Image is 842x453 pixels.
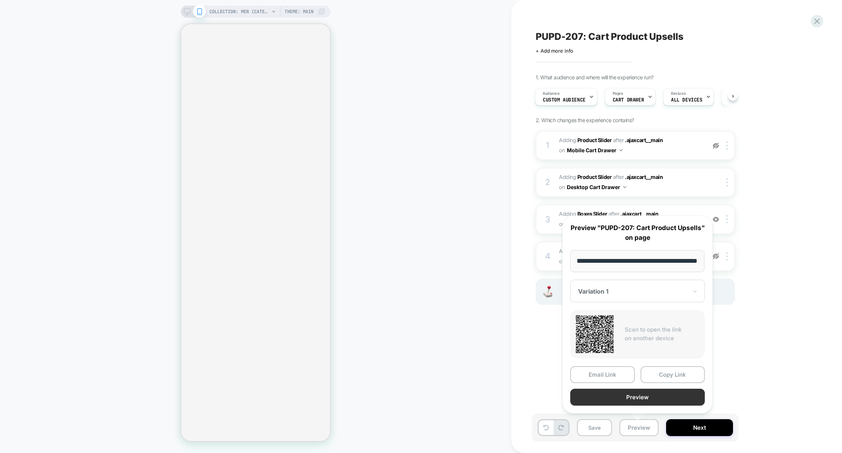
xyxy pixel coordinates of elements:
[726,252,728,261] img: close
[540,286,555,297] img: Joystick
[613,97,644,103] span: CART DRAWER
[613,174,624,180] span: AFTER
[726,141,728,150] img: close
[544,175,551,190] div: 2
[536,31,683,42] span: PUPD-207: Cart Product Upsells
[567,182,626,192] button: Desktop Cart Drawer
[536,117,634,123] span: 2. Which changes the experience contains?
[559,137,612,143] span: Adding
[623,186,626,188] img: down arrow
[567,145,622,156] button: Mobile Cart Drawer
[625,137,663,143] span: .ajaxcart__main
[544,138,551,153] div: 1
[671,97,702,103] span: ALL DEVICES
[619,149,622,151] img: down arrow
[671,91,686,96] span: Devices
[613,91,623,96] span: Pages
[625,174,663,180] span: .ajaxcart__main
[559,182,565,192] span: on
[613,137,624,143] span: AFTER
[713,142,719,149] img: eye
[544,212,551,227] div: 3
[209,6,270,18] span: COLLECTION: Men (Category)
[285,6,313,18] span: Theme: MAIN
[577,174,612,180] b: Product Slider
[543,91,560,96] span: Audience
[729,97,755,103] span: Page Load
[570,223,705,242] p: Preview "PUPD-207: Cart Product Upsells" on page
[625,326,699,342] p: Scan to open the link on another device
[544,249,551,264] div: 4
[726,178,728,186] img: close
[577,419,612,436] button: Save
[570,366,635,383] button: Email Link
[543,97,586,103] span: Custom Audience
[559,174,612,180] span: Adding
[536,74,653,80] span: 1. What audience and where will the experience run?
[729,91,744,96] span: Trigger
[570,389,705,406] button: Preview
[559,145,565,155] span: on
[641,366,705,383] button: Copy Link
[577,137,612,143] b: Product Slider
[726,215,728,223] img: close
[619,419,659,436] button: Preview
[666,419,733,436] button: Next
[536,48,573,54] span: + Add more info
